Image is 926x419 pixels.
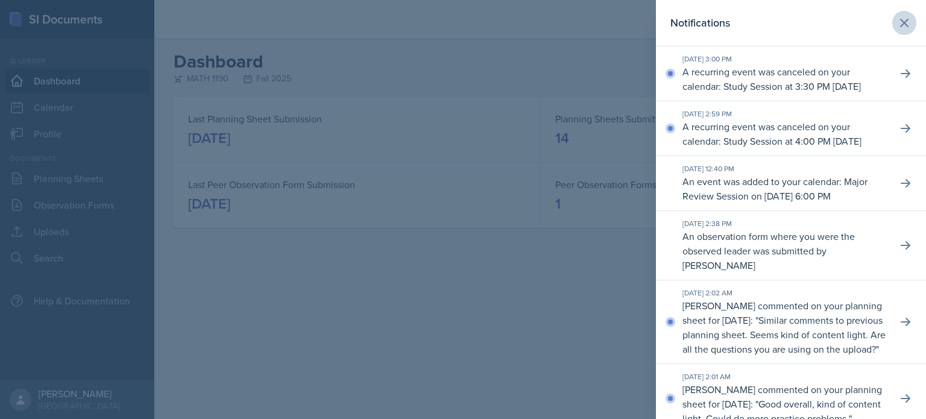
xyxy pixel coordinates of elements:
p: A recurring event was canceled on your calendar: Study Session at 4:00 PM [DATE] [682,119,887,148]
div: [DATE] 2:01 AM [682,371,887,382]
h2: Notifications [670,14,730,31]
p: A recurring event was canceled on your calendar: Study Session at 3:30 PM [DATE] [682,65,887,93]
p: [PERSON_NAME] commented on your planning sheet for [DATE]: " " [682,298,887,356]
div: [DATE] 2:38 PM [682,218,887,229]
p: An observation form where you were the observed leader was submitted by [PERSON_NAME] [682,229,887,273]
div: [DATE] 3:00 PM [682,54,887,65]
p: An event was added to your calendar: Major Review Session on [DATE] 6:00 PM [682,174,887,203]
div: [DATE] 2:02 AM [682,288,887,298]
div: [DATE] 2:59 PM [682,109,887,119]
div: [DATE] 12:40 PM [682,163,887,174]
p: Similar comments to previous planning sheet. Seems kind of content light. Are all the questions y... [682,313,886,356]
